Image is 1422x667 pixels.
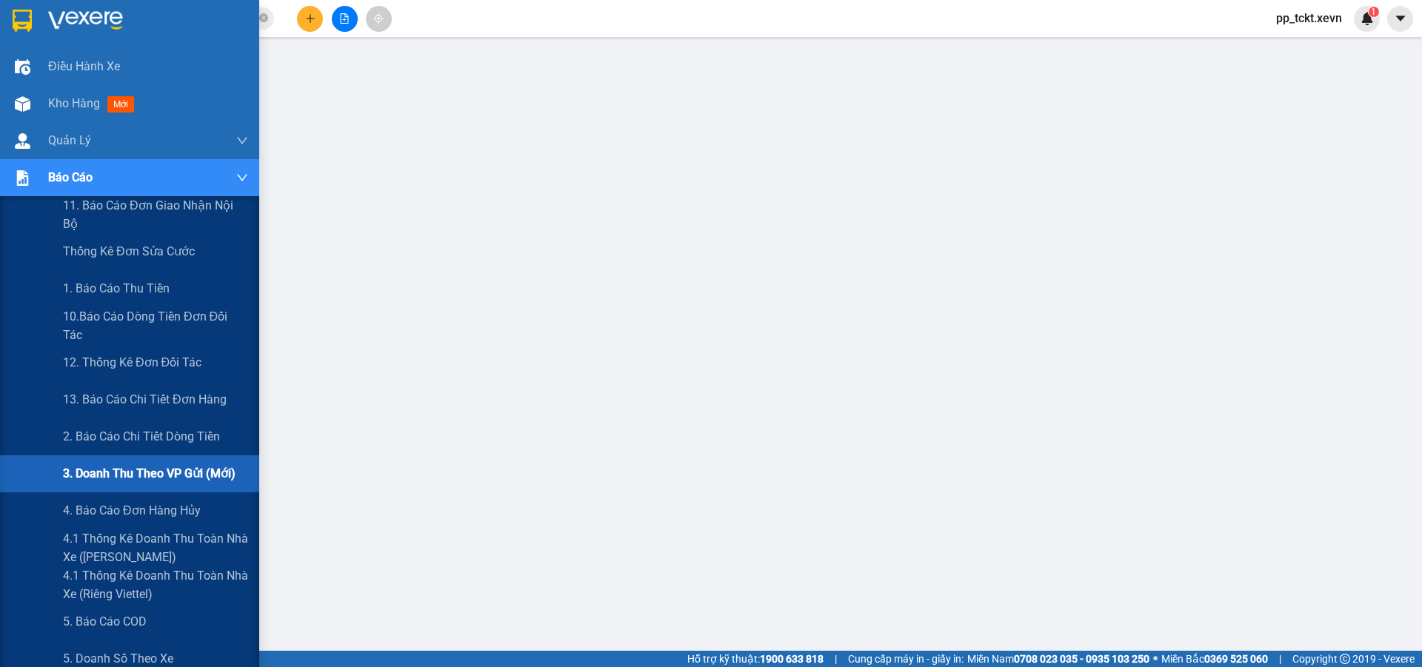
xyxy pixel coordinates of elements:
span: aim [373,13,384,24]
img: icon-new-feature [1361,12,1374,25]
span: Miền Nam [967,651,1149,667]
img: logo-vxr [13,10,32,32]
span: mới [107,96,134,113]
span: 4. Báo cáo đơn hàng hủy [63,501,201,520]
span: Kho hàng [48,96,100,110]
button: file-add [332,6,358,32]
span: Miền Bắc [1161,651,1268,667]
button: plus [297,6,323,32]
span: file-add [339,13,350,24]
strong: 0708 023 035 - 0935 103 250 [1014,653,1149,665]
span: Thống kê đơn sửa cước [63,242,195,261]
span: 1. Báo cáo thu tiền [63,279,170,298]
img: warehouse-icon [15,59,30,75]
span: 13. Báo cáo chi tiết đơn hàng [63,390,227,409]
img: solution-icon [15,170,30,186]
span: caret-down [1394,12,1407,25]
span: | [835,651,837,667]
span: 2. Báo cáo chi tiết dòng tiền [63,427,220,446]
span: 3. Doanh Thu theo VP Gửi (mới) [63,464,236,483]
span: | [1279,651,1281,667]
span: 11. Báo cáo đơn giao nhận nội bộ [63,196,248,233]
span: 10.Báo cáo dòng tiền đơn đối tác [63,307,248,344]
span: plus [305,13,316,24]
span: close-circle [259,13,268,22]
span: Điều hành xe [48,57,120,76]
span: 5. Báo cáo COD [63,612,147,631]
img: warehouse-icon [15,133,30,149]
span: 1 [1371,7,1376,17]
button: aim [366,6,392,32]
span: 12. Thống kê đơn đối tác [63,353,201,372]
span: down [236,135,248,147]
span: ⚪️ [1153,656,1158,662]
span: pp_tckt.xevn [1264,9,1354,27]
sup: 1 [1369,7,1379,17]
strong: 1900 633 818 [760,653,824,665]
span: 4.1 Thống kê doanh thu toàn nhà xe ([PERSON_NAME]) [63,529,248,566]
span: Báo cáo [48,168,93,187]
span: 4.1 Thống kê doanh thu toàn nhà xe (Riêng Viettel) [63,566,248,603]
button: caret-down [1387,6,1413,32]
span: down [236,172,248,184]
span: Hỗ trợ kỹ thuật: [687,651,824,667]
span: close-circle [259,12,268,26]
span: Quản Lý [48,131,91,150]
span: Cung cấp máy in - giấy in: [848,651,964,667]
strong: 0369 525 060 [1204,653,1268,665]
span: copyright [1340,654,1350,664]
img: warehouse-icon [15,96,30,112]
